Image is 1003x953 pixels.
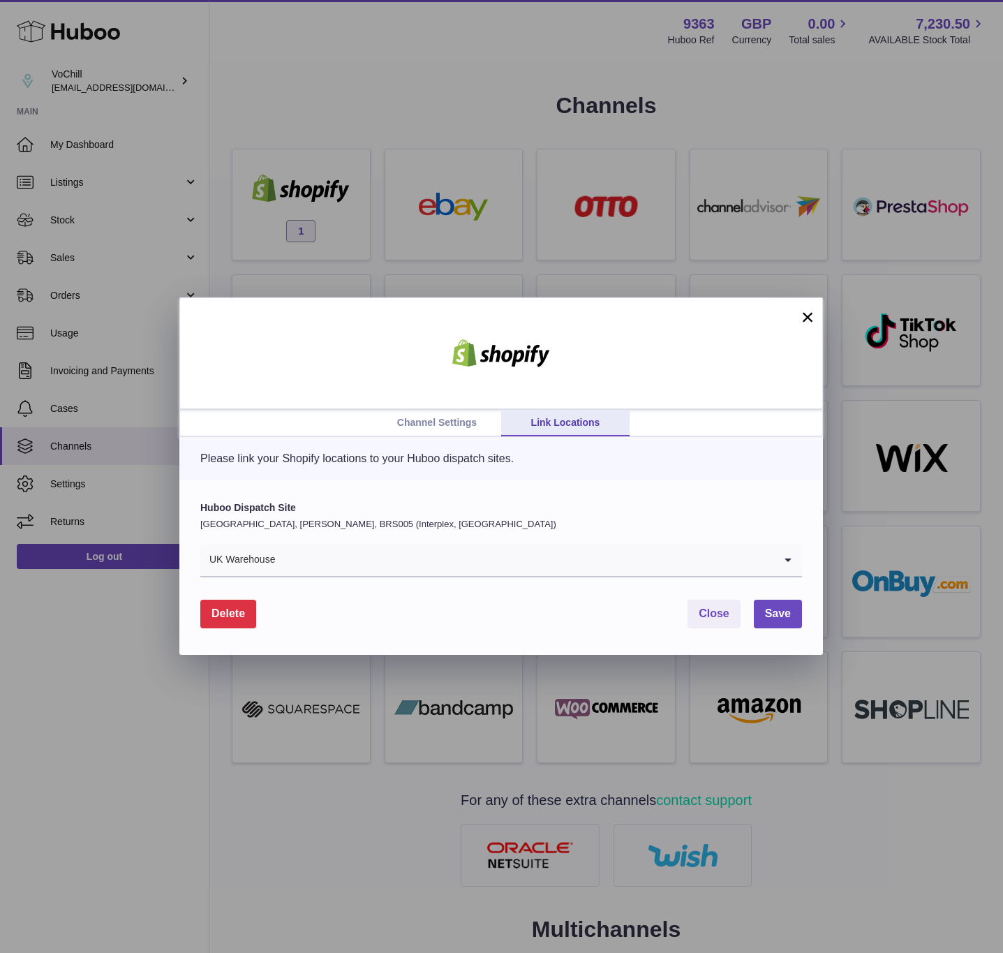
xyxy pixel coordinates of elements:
[211,607,245,619] span: Delete
[200,501,802,515] label: Huboo Dispatch Site
[688,600,741,628] button: Close
[442,339,560,367] img: shopify
[799,309,816,325] button: ×
[699,607,729,619] span: Close
[200,544,802,577] div: Search for option
[200,600,256,628] button: Delete
[373,410,501,436] a: Channel Settings
[200,518,802,531] p: [GEOGRAPHIC_DATA], [PERSON_NAME], BRS005 (Interplex, [GEOGRAPHIC_DATA])
[501,410,630,436] a: Link Locations
[754,600,802,628] button: Save
[765,607,791,619] span: Save
[200,544,276,576] span: UK Warehouse
[200,451,802,466] p: Please link your Shopify locations to your Huboo dispatch sites.
[276,544,774,576] input: Search for option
